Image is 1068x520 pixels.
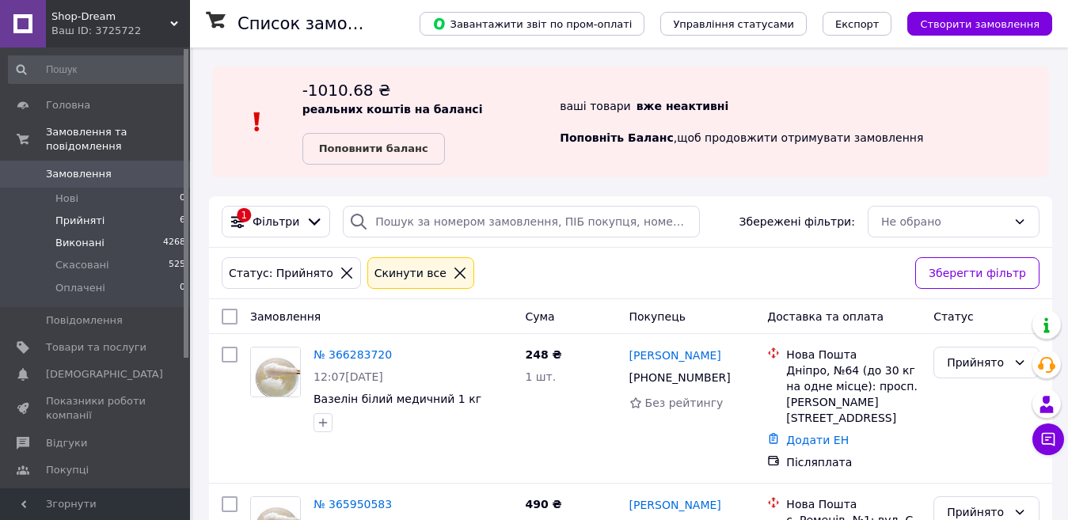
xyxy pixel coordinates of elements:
span: 0 [180,192,185,206]
span: Скасовані [55,258,109,272]
a: Фото товару [250,347,301,397]
a: Створити замовлення [891,17,1052,29]
div: Післяплата [786,454,921,470]
span: Зберегти фільтр [929,264,1026,282]
span: Оплачені [55,281,105,295]
span: [DEMOGRAPHIC_DATA] [46,367,163,381]
span: 6 [180,214,185,228]
span: Створити замовлення [920,18,1039,30]
div: Нова Пошта [786,347,921,362]
div: Ваш ID: 3725722 [51,24,190,38]
b: Поповніть Баланс [560,131,674,144]
b: вже неактивні [637,100,729,112]
span: Завантажити звіт по пром-оплаті [432,17,632,31]
span: Управління статусами [673,18,794,30]
img: :exclamation: [245,110,269,134]
a: [PERSON_NAME] [629,347,721,363]
button: Зберегти фільтр [915,257,1039,289]
div: Статус: Прийнято [226,264,336,282]
img: Фото товару [251,347,300,397]
span: Замовлення [250,310,321,323]
span: Покупець [629,310,686,323]
a: № 366283720 [314,348,392,361]
span: Виконані [55,236,105,250]
div: ваші товари , щоб продовжити отримувати замовлення [560,79,1049,165]
div: Не обрано [881,213,1007,230]
b: Поповнити баланс [319,142,428,154]
span: 525 [169,258,185,272]
span: Збережені фільтри: [739,214,855,230]
span: 0 [180,281,185,295]
b: реальних коштів на балансі [302,103,483,116]
span: Без рейтингу [645,397,724,409]
span: 490 ₴ [525,498,561,511]
a: Поповнити баланс [302,133,445,165]
span: Товари та послуги [46,340,146,355]
span: Shop-Dream [51,9,170,24]
button: Завантажити звіт по пром-оплаті [420,12,644,36]
div: Нова Пошта [786,496,921,512]
span: Прийняті [55,214,105,228]
a: Додати ЕН [786,434,849,446]
a: [PERSON_NAME] [629,497,721,513]
input: Пошук [8,55,187,84]
div: Дніпро, №64 (до 30 кг на одне місце): просп. [PERSON_NAME][STREET_ADDRESS] [786,362,921,426]
button: Експорт [823,12,892,36]
span: Показники роботи компанії [46,394,146,423]
span: Cума [525,310,554,323]
a: Вазелін білий медичний 1 кг [314,393,481,405]
button: Управління статусами [660,12,807,36]
span: Нові [55,192,78,206]
div: [PHONE_NUMBER] [626,366,734,389]
button: Чат з покупцем [1032,423,1064,455]
span: 4268 [163,236,185,250]
span: Доставка та оплата [767,310,884,323]
span: 1 шт. [525,370,556,383]
div: Прийнято [947,354,1007,371]
a: № 365950583 [314,498,392,511]
span: Експорт [835,18,880,30]
span: Повідомлення [46,313,123,328]
span: Покупці [46,463,89,477]
span: Фільтри [253,214,299,230]
span: Замовлення [46,167,112,181]
span: Статус [933,310,974,323]
input: Пошук за номером замовлення, ПІБ покупця, номером телефону, Email, номером накладної [343,206,699,237]
h1: Список замовлень [238,14,398,33]
button: Створити замовлення [907,12,1052,36]
span: Відгуки [46,436,87,450]
span: 248 ₴ [525,348,561,361]
span: Головна [46,98,90,112]
span: 12:07[DATE] [314,370,383,383]
div: Cкинути все [371,264,450,282]
span: Замовлення та повідомлення [46,125,190,154]
span: -1010.68 ₴ [302,81,391,100]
